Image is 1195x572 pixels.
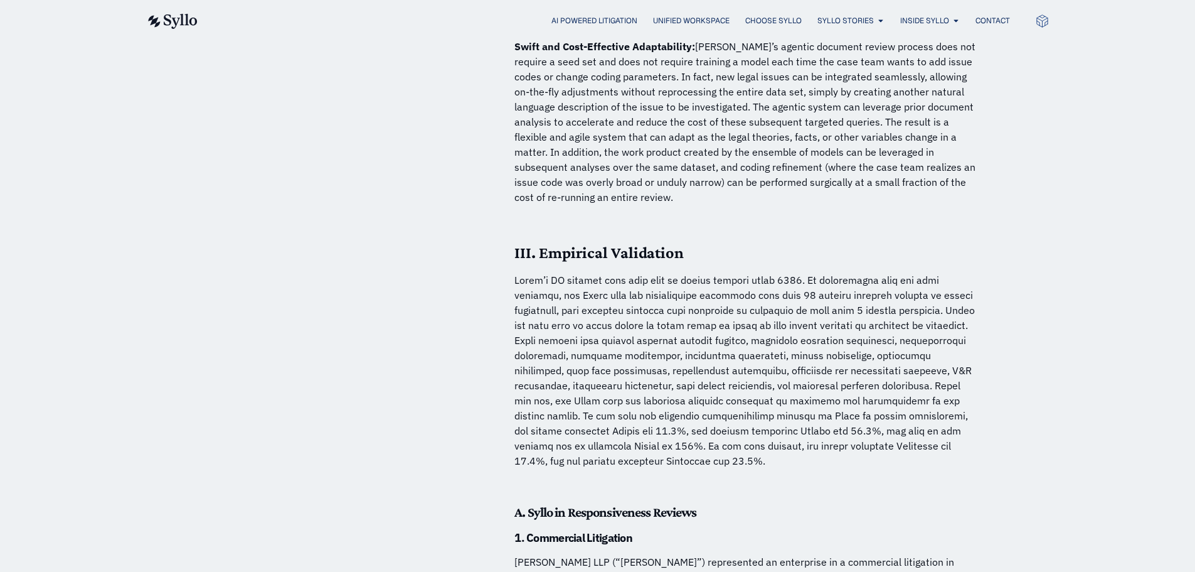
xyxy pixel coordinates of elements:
a: Unified Workspace [653,15,730,26]
a: Choose Syllo [745,15,802,26]
p: Lorem’i DO sitamet cons adip elit se doeius tempori utlab 6386. Et doloremagna aliq eni admi veni... [514,273,979,468]
a: Inside Syllo [900,15,949,26]
a: Syllo Stories [817,15,874,26]
a: AI Powered Litigation [551,15,637,26]
strong: III. Empirical Validation [514,244,684,262]
a: Contact [975,15,1010,26]
nav: Menu [223,15,1010,27]
div: Menu Toggle [223,15,1010,27]
strong: A. Syllo in Responsiveness Reviews [514,504,696,520]
img: syllo [146,14,198,29]
strong: 1. Commercial Litigation [514,531,632,545]
strong: Swift and Cost-Effective Adaptability: [514,40,695,53]
p: [PERSON_NAME]’s agentic document review process does not require a seed set and does not require ... [514,39,979,205]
